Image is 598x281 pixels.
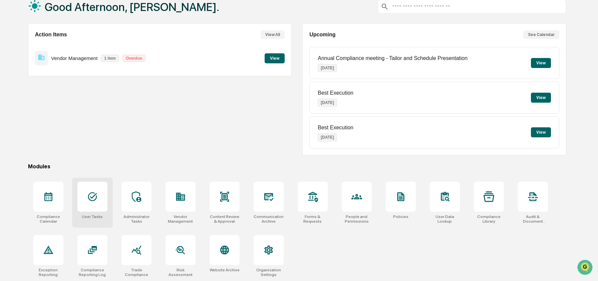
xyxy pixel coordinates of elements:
[393,214,408,219] div: Policies
[7,85,12,90] div: 🖐️
[342,214,372,224] div: People and Permissions
[51,55,97,61] p: Vendor Management
[318,55,468,61] p: Annual Compliance meeting - Tailor and Schedule Presentation
[77,268,107,277] div: Compliance Reporting Log
[318,133,337,141] p: [DATE]
[121,214,152,224] div: Administrator Tasks
[45,0,219,14] h1: Good Afternoon, [PERSON_NAME].
[210,268,240,272] div: Website Archive
[33,268,63,277] div: Exception Reporting
[318,99,337,107] p: [DATE]
[4,94,45,106] a: 🔎Data Lookup
[166,268,196,277] div: Risk Assessment
[4,81,46,93] a: 🖐️Preclearance
[122,55,145,62] p: Overdue
[7,51,19,63] img: 1746055101610-c473b297-6a78-478c-a979-82029cc54cd1
[166,214,196,224] div: Vendor Management
[261,30,285,39] button: View All
[523,30,559,39] button: See Calendar
[28,163,566,170] div: Modules
[47,113,81,118] a: Powered byPylon
[531,93,551,103] button: View
[23,58,84,63] div: We're available if you need us!
[33,214,63,224] div: Compliance Calendar
[66,113,81,118] span: Pylon
[318,90,353,96] p: Best Execution
[577,259,595,277] iframe: Open customer support
[13,84,43,91] span: Preclearance
[309,32,335,38] h2: Upcoming
[474,214,504,224] div: Compliance Library
[210,214,240,224] div: Content Review & Approval
[13,97,42,103] span: Data Lookup
[23,51,109,58] div: Start new chat
[101,55,119,62] p: 1 item
[531,127,551,137] button: View
[55,84,83,91] span: Attestations
[82,214,103,219] div: User Tasks
[35,32,67,38] h2: Action Items
[7,14,121,25] p: How can we help?
[531,58,551,68] button: View
[318,64,337,72] p: [DATE]
[265,53,285,63] button: View
[254,268,284,277] div: Organization Settings
[113,53,121,61] button: Start new chat
[254,214,284,224] div: Communications Archive
[298,214,328,224] div: Forms & Requests
[46,81,85,93] a: 🗄️Attestations
[430,214,460,224] div: User Data Lookup
[121,268,152,277] div: Trade Compliance
[265,55,285,61] a: View
[48,85,54,90] div: 🗄️
[518,214,548,224] div: Audit & Document Logs
[7,97,12,103] div: 🔎
[318,125,353,131] p: Best Execution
